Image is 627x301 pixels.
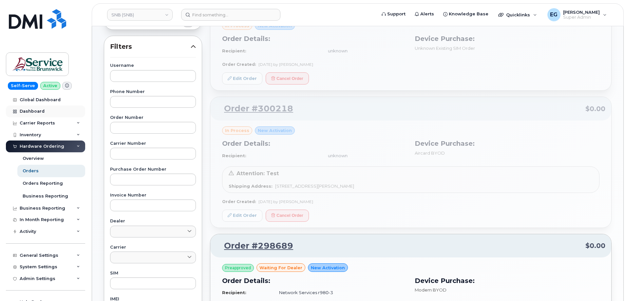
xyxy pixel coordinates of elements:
span: New Activation [311,265,345,271]
label: Phone Number [110,90,196,94]
h3: Order Details: [222,276,407,286]
span: $0.00 [585,241,605,251]
label: Purchase Order Number [110,167,196,172]
label: Username [110,64,196,68]
label: Order Number [110,116,196,120]
span: Preapproved [225,265,251,271]
label: Carrier [110,245,196,250]
strong: Recipient: [222,290,246,295]
span: EG [550,11,558,19]
a: Support [377,8,410,21]
td: Network Services r980-3 [273,287,407,298]
label: Invoice Number [110,193,196,198]
h3: Device Purchase: [415,276,599,286]
a: Alerts [410,8,439,21]
div: Quicklinks [494,8,541,21]
span: Filters [110,42,191,51]
span: Quicklinks [506,12,530,17]
a: Order #298689 [216,240,293,252]
span: Knowledge Base [449,11,488,17]
a: Knowledge Base [439,8,493,21]
input: Find something... [181,9,280,21]
span: Super Admin [563,15,600,20]
label: Dealer [110,219,196,223]
span: [PERSON_NAME] [563,9,600,15]
span: Support [387,11,406,17]
span: Alerts [420,11,434,17]
label: SIM [110,271,196,275]
span: waiting for dealer [259,265,302,271]
a: SNB (SNB) [107,9,173,21]
label: Carrier Number [110,141,196,146]
div: Eric Gonzalez [543,8,611,21]
span: Modem BYOD [415,287,446,292]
